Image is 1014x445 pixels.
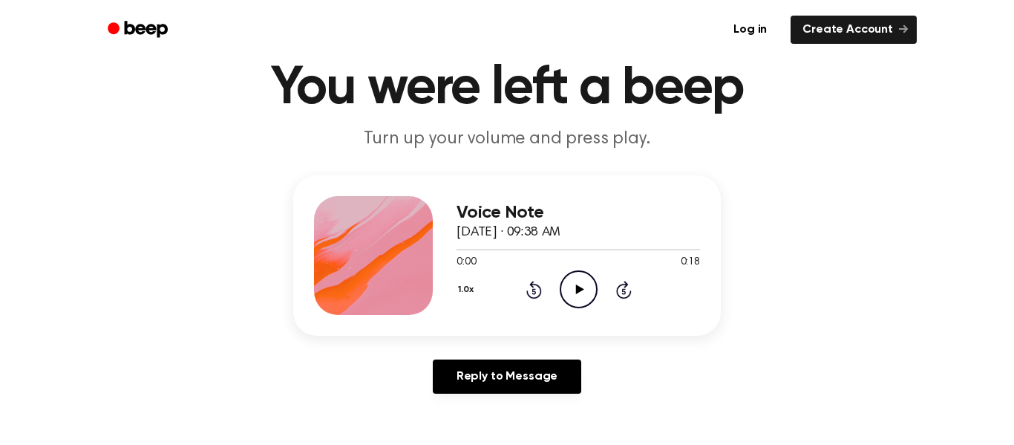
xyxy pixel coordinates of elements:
[791,16,917,44] a: Create Account
[457,226,560,239] span: [DATE] · 09:38 AM
[457,277,479,302] button: 1.0x
[127,62,887,115] h1: You were left a beep
[97,16,181,45] a: Beep
[681,255,700,270] span: 0:18
[719,13,782,47] a: Log in
[457,203,700,223] h3: Voice Note
[457,255,476,270] span: 0:00
[222,127,792,152] p: Turn up your volume and press play.
[433,360,581,394] a: Reply to Message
